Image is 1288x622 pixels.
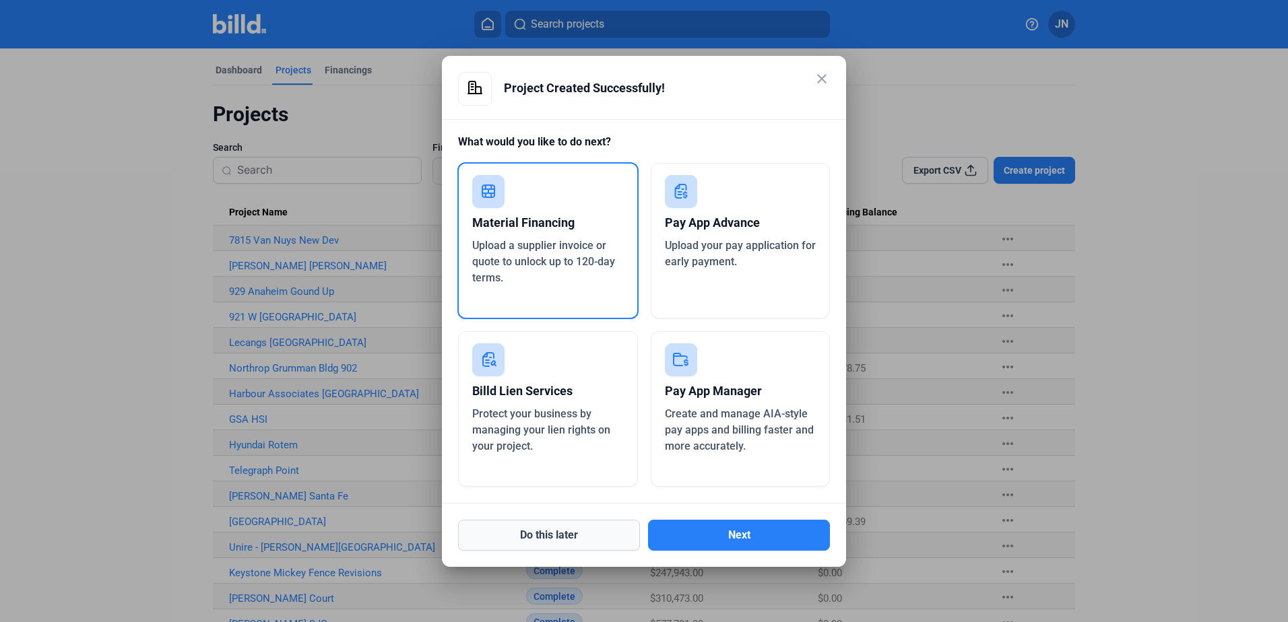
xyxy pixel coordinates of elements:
div: Pay App Advance [665,208,816,238]
span: Upload your pay application for early payment. [665,239,816,268]
button: Next [648,520,830,551]
span: Create and manage AIA-style pay apps and billing faster and more accurately. [665,407,814,452]
span: Protect your business by managing your lien rights on your project. [472,407,610,452]
div: What would you like to do next? [458,134,830,163]
div: Project Created Successfully! [504,72,830,104]
button: Do this later [458,520,640,551]
mat-icon: close [814,71,830,87]
div: Billd Lien Services [472,376,624,406]
span: Upload a supplier invoice or quote to unlock up to 120-day terms. [472,239,615,284]
div: Material Financing [472,208,624,238]
div: Pay App Manager [665,376,816,406]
